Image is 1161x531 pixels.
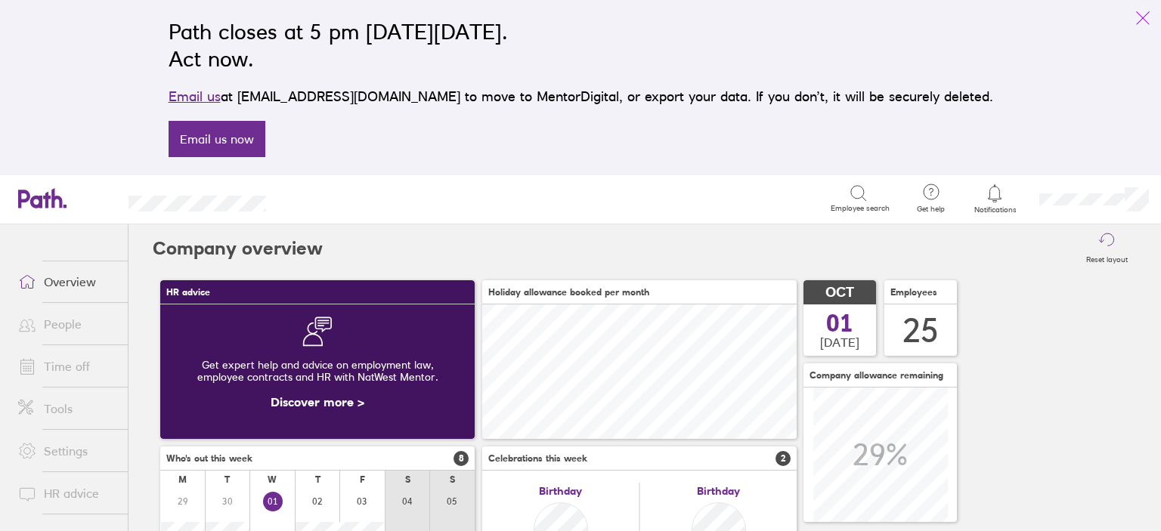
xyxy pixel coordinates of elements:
span: 01 [826,311,853,335]
span: Who's out this week [166,453,252,464]
div: W [268,474,277,485]
a: Time off [6,351,128,381]
span: Employee search [831,204,890,213]
span: Birthday [539,485,582,497]
span: Celebrations this week [488,453,587,464]
a: Email us [169,88,221,104]
div: 25 [902,311,939,350]
span: [DATE] [820,335,859,349]
a: HR advice [6,478,128,508]
p: at [EMAIL_ADDRESS][DOMAIN_NAME] to move to MentorDigital, or export your data. If you don’t, it w... [169,86,993,107]
div: T [315,474,320,485]
span: Company allowance remaining [810,370,943,381]
a: Email us now [169,121,265,157]
a: People [6,309,128,339]
div: M [178,474,187,485]
span: HR advice [166,287,210,298]
span: OCT [825,285,854,301]
span: Get help [906,205,955,214]
span: 8 [454,451,469,466]
div: F [360,474,365,485]
h2: Company overview [153,224,323,273]
div: Get expert help and advice on employment law, employee contracts and HR with NatWest Mentor. [172,347,463,395]
a: Tools [6,394,128,424]
span: Employees [890,287,937,298]
div: S [450,474,455,485]
h2: Path closes at 5 pm [DATE][DATE]. Act now. [169,18,993,73]
div: Search [307,191,345,205]
a: Overview [6,267,128,297]
button: Reset layout [1077,224,1137,273]
span: Birthday [697,485,740,497]
label: Reset layout [1077,251,1137,264]
div: T [224,474,230,485]
a: Settings [6,436,128,466]
div: S [405,474,410,485]
span: 2 [776,451,791,466]
span: Notifications [971,205,1020,215]
a: Notifications [971,183,1020,215]
a: Discover more > [271,394,364,409]
span: Holiday allowance booked per month [488,287,649,298]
